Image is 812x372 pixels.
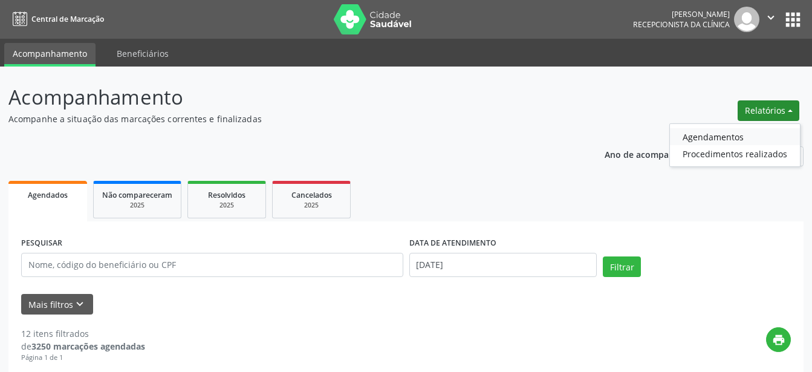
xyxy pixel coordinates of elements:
div: 2025 [281,201,342,210]
span: Central de Marcação [31,14,104,24]
div: 2025 [197,201,257,210]
p: Ano de acompanhamento [605,146,712,162]
span: Cancelados [291,190,332,200]
div: 12 itens filtrados [21,327,145,340]
p: Acompanhe a situação das marcações correntes e finalizadas [8,113,565,125]
button: apps [782,9,804,30]
div: Página 1 de 1 [21,353,145,363]
button:  [759,7,782,32]
div: 2025 [102,201,172,210]
p: Acompanhamento [8,82,565,113]
div: de [21,340,145,353]
input: Nome, código do beneficiário ou CPF [21,253,403,277]
input: Selecione um intervalo [409,253,597,277]
a: Central de Marcação [8,9,104,29]
button: Relatórios [738,100,799,121]
div: [PERSON_NAME] [633,9,730,19]
a: Procedimentos realizados [670,145,800,162]
img: img [734,7,759,32]
span: Resolvidos [208,190,245,200]
i: print [772,333,785,347]
span: Não compareceram [102,190,172,200]
button: Filtrar [603,256,641,277]
span: Recepcionista da clínica [633,19,730,30]
a: Beneficiários [108,43,177,64]
a: Agendamentos [670,128,800,145]
span: Agendados [28,190,68,200]
i:  [764,11,778,24]
strong: 3250 marcações agendadas [31,341,145,352]
a: Acompanhamento [4,43,96,67]
button: Mais filtroskeyboard_arrow_down [21,294,93,315]
label: PESQUISAR [21,234,62,253]
label: DATA DE ATENDIMENTO [409,234,496,253]
button: print [766,327,791,352]
ul: Relatórios [669,123,801,167]
i: keyboard_arrow_down [73,298,86,311]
